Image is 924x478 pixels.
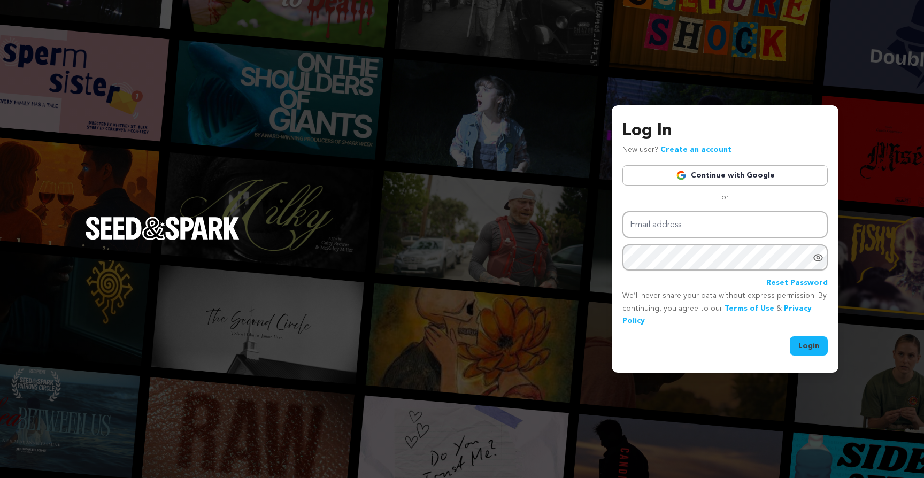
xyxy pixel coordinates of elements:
[813,252,823,263] a: Show password as plain text. Warning: this will display your password on the screen.
[622,165,828,186] a: Continue with Google
[790,336,828,356] button: Login
[766,277,828,290] a: Reset Password
[622,144,731,157] p: New user?
[622,290,828,328] p: We’ll never share your data without express permission. By continuing, you agree to our & .
[715,192,735,203] span: or
[622,118,828,144] h3: Log In
[86,217,240,261] a: Seed&Spark Homepage
[86,217,240,240] img: Seed&Spark Logo
[725,305,774,312] a: Terms of Use
[660,146,731,153] a: Create an account
[676,170,687,181] img: Google logo
[622,211,828,238] input: Email address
